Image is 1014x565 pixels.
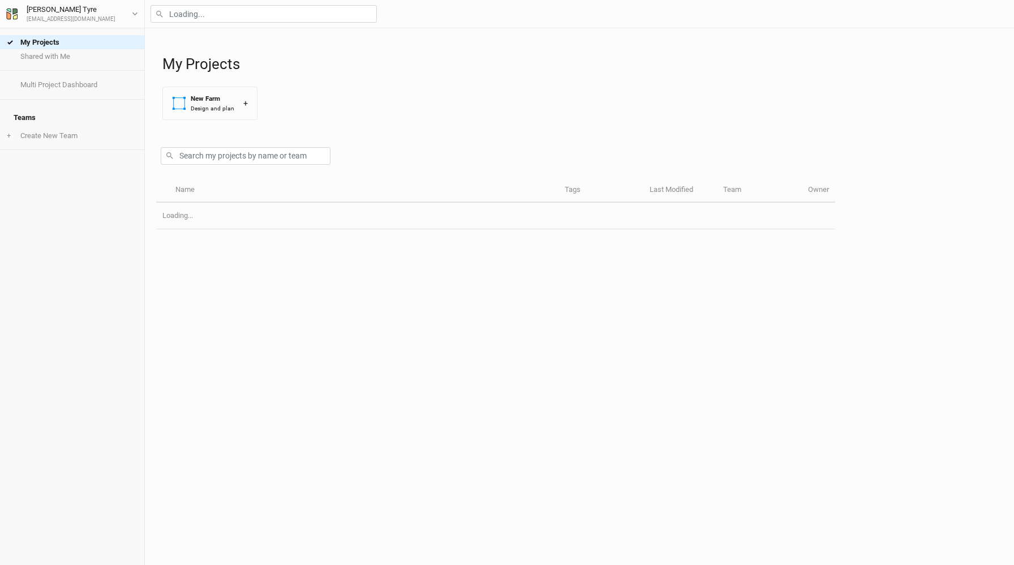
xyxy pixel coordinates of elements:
[156,203,835,229] td: Loading...
[717,178,802,203] th: Team
[802,178,835,203] th: Owner
[643,178,717,203] th: Last Modified
[151,5,377,23] input: Loading...
[7,106,138,129] h4: Teams
[169,178,558,203] th: Name
[162,55,1003,73] h1: My Projects
[161,147,330,165] input: Search my projects by name or team
[191,94,234,104] div: New Farm
[6,3,139,24] button: [PERSON_NAME] Tyre[EMAIL_ADDRESS][DOMAIN_NAME]
[243,97,248,109] div: +
[7,131,11,140] span: +
[27,4,115,15] div: [PERSON_NAME] Tyre
[162,87,257,120] button: New FarmDesign and plan+
[558,178,643,203] th: Tags
[191,104,234,113] div: Design and plan
[27,15,115,24] div: [EMAIL_ADDRESS][DOMAIN_NAME]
